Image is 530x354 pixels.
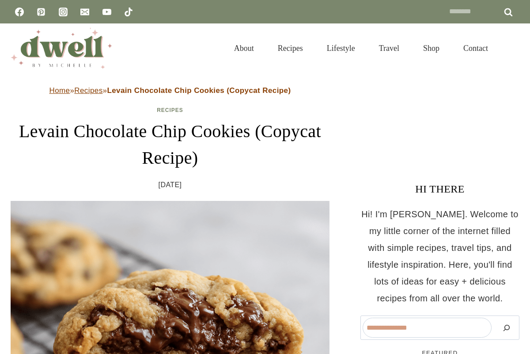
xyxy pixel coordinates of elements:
[54,3,72,21] a: Instagram
[49,86,70,95] a: Home
[76,3,94,21] a: Email
[222,33,266,64] a: About
[222,33,500,64] nav: Primary Navigation
[98,3,116,21] a: YouTube
[74,86,102,95] a: Recipes
[107,86,291,95] strong: Levain Chocolate Chip Cookies (Copycat Recipe)
[504,41,519,56] button: View Search Form
[266,33,315,64] a: Recipes
[315,33,367,64] a: Lifestyle
[11,118,329,171] h1: Levain Chocolate Chip Cookies (Copycat Recipe)
[367,33,411,64] a: Travel
[159,178,182,192] time: [DATE]
[411,33,451,64] a: Shop
[360,181,519,197] h3: HI THERE
[496,318,517,338] button: Search
[120,3,137,21] a: TikTok
[360,206,519,307] p: Hi! I'm [PERSON_NAME]. Welcome to my little corner of the internet filled with simple recipes, tr...
[157,107,183,113] a: Recipes
[49,86,291,95] span: » »
[451,33,500,64] a: Contact
[11,28,112,69] img: DWELL by michelle
[11,3,28,21] a: Facebook
[32,3,50,21] a: Pinterest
